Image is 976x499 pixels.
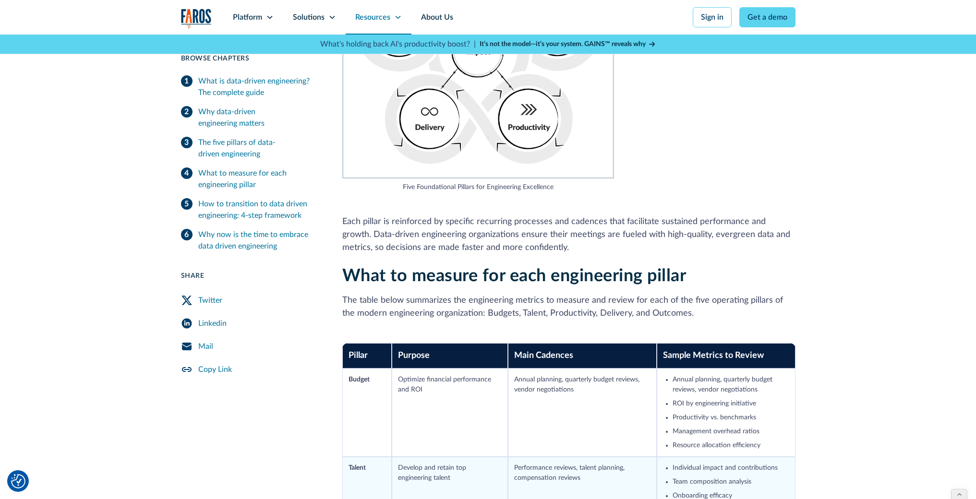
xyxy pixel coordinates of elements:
[198,167,319,190] div: What to measure for each engineering pillar
[342,368,392,457] td: Budget
[673,399,789,409] li: ROI by engineering initiative
[198,75,319,98] div: What is data-driven engineering? The complete guide
[673,427,789,437] li: Management overhead ratios
[293,12,325,23] div: Solutions
[181,225,319,256] a: Why now is the time to embrace data driven engineering
[342,294,795,320] p: The table below summarizes the engineering metrics to measure and review for each of the five ope...
[181,335,319,358] a: Mail Share
[673,463,789,473] li: Individual impact and contributions
[355,12,390,23] div: Resources
[181,164,319,194] a: What to measure for each engineering pillar
[11,474,25,488] img: Revisit consent button
[657,343,795,368] th: Sample Metrics to Review
[392,343,508,368] th: Purpose
[11,474,25,488] button: Cookie Settings
[198,341,213,352] div: Mail
[181,133,319,164] a: The five pillars of data-driven engineering
[181,271,319,281] div: Share
[673,375,789,395] li: Annual planning, quarterly budget reviews, vendor negotiations
[342,343,392,368] th: Pillar
[342,266,795,286] h2: What to measure for each engineering pillar
[673,413,789,423] li: Productivity vs. benchmarks
[320,38,476,50] p: What's holding back AI's productivity boost? |
[739,7,795,27] a: Get a demo
[181,71,319,102] a: What is data-driven engineering? The complete guide
[181,9,212,28] a: home
[480,39,656,49] a: It’s not the model—it’s your system. GAINS™ reveals why
[198,364,232,375] div: Copy Link
[198,106,319,129] div: Why data-driven engineering matters
[342,215,795,254] p: Each pillar is reinforced by specific recurring processes and cadences that facilitate sustained ...
[233,12,262,23] div: Platform
[198,295,222,306] div: Twitter
[198,229,319,252] div: Why now is the time to embrace data driven engineering
[181,312,319,335] a: LinkedIn Share
[181,102,319,133] a: Why data-driven engineering matters
[508,368,656,457] td: Annual planning, quarterly budget reviews, vendor negotiations
[508,343,656,368] th: Main Cadences
[480,41,646,48] strong: It’s not the model—it’s your system. GAINS™ reveals why
[673,440,789,451] li: Resource allocation efficiency
[693,7,732,27] a: Sign in
[181,194,319,225] a: How to transition to data driven engineering: 4-step framework
[392,368,508,457] td: Optimize financial performance and ROI
[181,9,212,28] img: Logo of the analytics and reporting company Faros.
[198,137,319,160] div: The five pillars of data-driven engineering
[198,198,319,221] div: How to transition to data driven engineering: 4-step framework
[198,318,227,329] div: Linkedin
[342,182,614,192] figcaption: Five Foundational Pillars for Engineering Excellence
[181,358,319,381] a: Copy Link
[181,289,319,312] a: Twitter Share
[181,54,319,64] div: Browse Chapters
[673,477,789,487] li: Team composition analysis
